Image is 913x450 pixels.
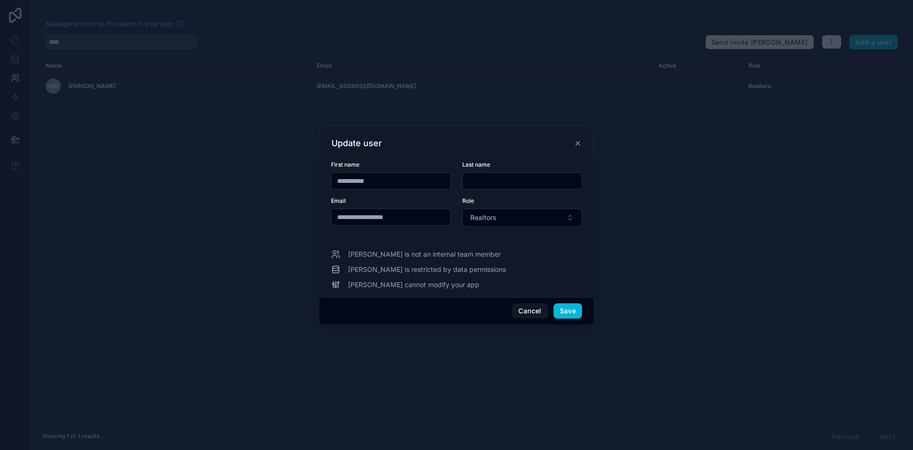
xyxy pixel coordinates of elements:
[348,250,501,259] span: [PERSON_NAME] is not an internal team member
[331,161,359,168] span: First name
[348,265,506,274] span: [PERSON_NAME] is restricted by data permissions
[331,138,382,149] h3: Update user
[462,161,490,168] span: Last name
[348,280,479,290] span: [PERSON_NAME] cannot modify your app
[470,213,496,222] span: Realtors
[554,303,582,319] button: Save
[462,209,582,227] button: Select Button
[331,197,346,204] span: Email
[462,197,474,204] span: Role
[512,303,547,319] button: Cancel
